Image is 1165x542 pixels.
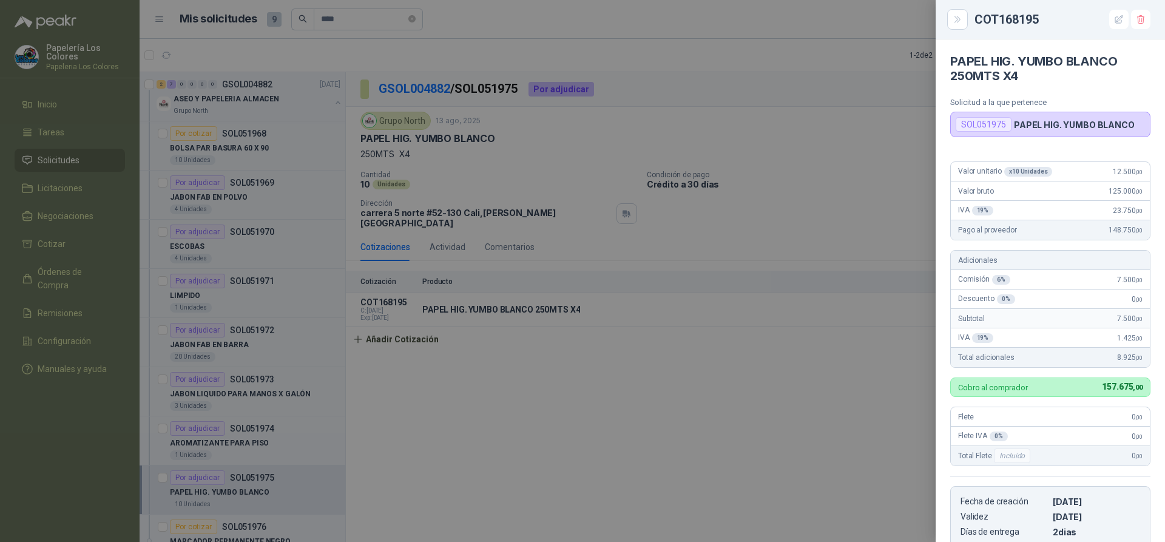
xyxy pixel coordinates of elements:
p: 2 dias [1053,527,1140,537]
div: 19 % [972,206,994,215]
span: ,00 [1135,188,1143,195]
span: Descuento [958,294,1015,304]
span: Valor unitario [958,167,1052,177]
p: Fecha de creación [961,496,1048,507]
span: Flete IVA [958,432,1008,441]
div: x 10 Unidades [1004,167,1052,177]
span: Flete [958,413,974,421]
span: 1.425 [1117,334,1143,342]
p: Días de entrega [961,527,1048,537]
span: 0 [1132,452,1143,460]
span: IVA [958,333,993,343]
span: IVA [958,206,993,215]
div: 0 % [990,432,1008,441]
div: 6 % [992,275,1010,285]
span: ,00 [1135,354,1143,361]
span: Pago al proveedor [958,226,1017,234]
span: 12.500 [1113,168,1143,176]
span: Total Flete [958,449,1033,463]
span: 23.750 [1113,206,1143,215]
span: ,00 [1135,227,1143,234]
div: Incluido [994,449,1030,463]
span: Comisión [958,275,1010,285]
span: ,00 [1135,335,1143,342]
span: ,00 [1135,277,1143,283]
span: 0 [1132,295,1143,303]
span: 0 [1132,432,1143,441]
span: ,00 [1135,208,1143,214]
span: ,00 [1133,384,1143,391]
div: 19 % [972,333,994,343]
h4: PAPEL HIG. YUMBO BLANCO 250MTS X4 [950,54,1150,83]
p: Validez [961,512,1048,522]
span: 0 [1132,413,1143,421]
span: ,00 [1135,169,1143,175]
p: Solicitud a la que pertenece [950,98,1150,107]
p: Cobro al comprador [958,384,1028,391]
p: [DATE] [1053,512,1140,522]
p: [DATE] [1053,496,1140,507]
span: 7.500 [1117,314,1143,323]
span: 125.000 [1109,187,1143,195]
span: 7.500 [1117,276,1143,284]
span: ,00 [1135,433,1143,440]
div: COT168195 [974,10,1150,29]
p: PAPEL HIG. YUMBO BLANCO [1014,120,1135,130]
span: 148.750 [1109,226,1143,234]
div: Total adicionales [951,348,1150,367]
span: ,00 [1135,296,1143,303]
div: Adicionales [951,251,1150,270]
span: ,00 [1135,316,1143,322]
div: 0 % [997,294,1015,304]
span: 8.925 [1117,353,1143,362]
span: Valor bruto [958,187,993,195]
span: Subtotal [958,314,985,323]
span: ,00 [1135,453,1143,459]
button: Close [950,12,965,27]
span: 157.675 [1102,382,1143,391]
span: ,00 [1135,414,1143,421]
div: SOL051975 [956,117,1011,132]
